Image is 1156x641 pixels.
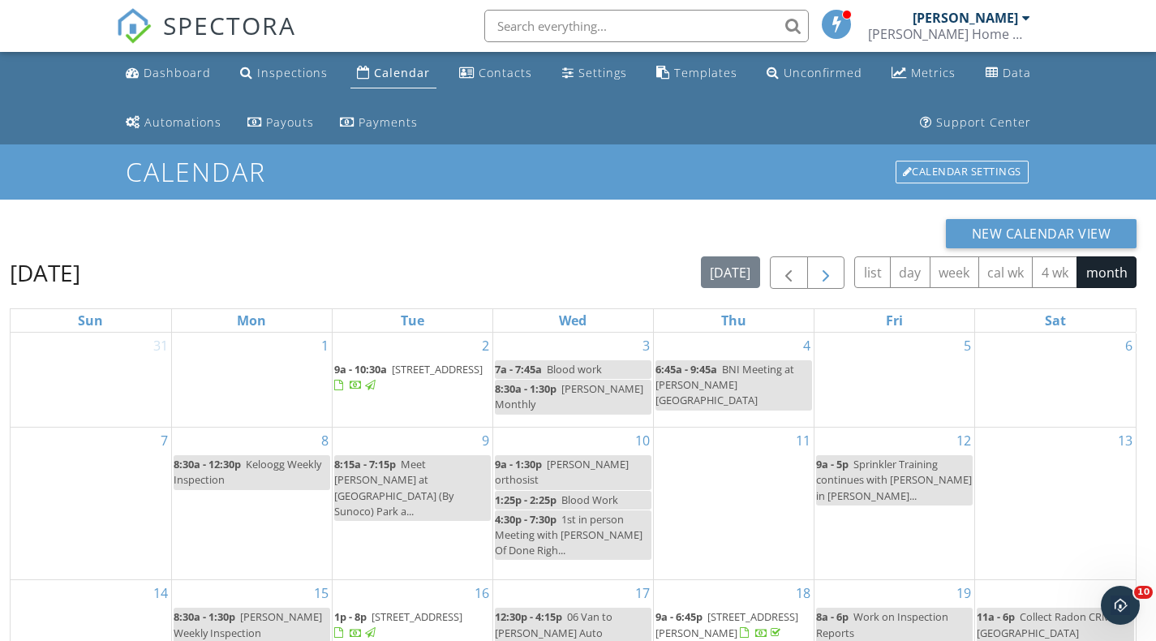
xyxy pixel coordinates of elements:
[655,609,798,639] a: 9a - 6:45p [STREET_ADDRESS][PERSON_NAME]
[760,58,869,88] a: Unconfirmed
[547,362,602,376] span: Blood work
[11,428,171,580] td: Go to September 7, 2025
[632,428,653,454] a: Go to September 10, 2025
[1134,586,1153,599] span: 10
[632,580,653,606] a: Go to September 17, 2025
[1003,65,1031,80] div: Data
[332,428,492,580] td: Go to September 9, 2025
[495,457,542,471] span: 9a - 1:30p
[770,256,808,290] button: Previous month
[174,609,322,639] span: [PERSON_NAME] Weekly Inspection
[479,65,532,80] div: Contacts
[495,512,557,527] span: 4:30p - 7:30p
[883,309,906,332] a: Friday
[953,580,974,606] a: Go to September 19, 2025
[495,512,642,557] span: 1st in person Meeting with [PERSON_NAME] Of Done Righ...
[398,309,428,332] a: Tuesday
[495,493,557,507] span: 1:25p - 2:25p
[1115,428,1136,454] a: Go to September 13, 2025
[890,256,930,288] button: day
[11,333,171,428] td: Go to August 31, 2025
[556,309,590,332] a: Wednesday
[1122,333,1136,359] a: Go to September 6, 2025
[453,58,539,88] a: Contacts
[556,58,634,88] a: Settings
[241,108,320,138] a: Payouts
[334,362,387,376] span: 9a - 10:30a
[946,219,1137,248] button: New Calendar View
[816,609,948,639] span: Work on Inspection Reports
[975,333,1136,428] td: Go to September 6, 2025
[495,457,629,487] span: [PERSON_NAME] orthosist
[639,333,653,359] a: Go to September 3, 2025
[807,256,845,290] button: Next month
[654,333,814,428] td: Go to September 4, 2025
[150,580,171,606] a: Go to September 14, 2025
[144,65,211,80] div: Dashboard
[936,114,1031,130] div: Support Center
[266,114,314,130] div: Payouts
[793,428,814,454] a: Go to September 11, 2025
[492,333,653,428] td: Go to September 3, 2025
[701,256,760,288] button: [DATE]
[913,10,1018,26] div: [PERSON_NAME]
[816,457,972,502] span: Sprinkler Training continues with [PERSON_NAME] in [PERSON_NAME]...
[578,65,627,80] div: Settings
[144,114,221,130] div: Automations
[334,609,462,639] a: 1p - 8p [STREET_ADDRESS]
[814,333,975,428] td: Go to September 5, 2025
[885,58,962,88] a: Metrics
[479,333,492,359] a: Go to September 2, 2025
[471,580,492,606] a: Go to September 16, 2025
[977,609,1123,639] span: Collect Radon CRM in [GEOGRAPHIC_DATA]
[372,609,462,624] span: [STREET_ADDRESS]
[119,108,228,138] a: Automations (Basic)
[655,609,798,639] span: [STREET_ADDRESS][PERSON_NAME]
[119,58,217,88] a: Dashboard
[868,26,1030,42] div: Barclay Home & Building Inspections LLC
[116,8,152,44] img: The Best Home Inspection Software - Spectora
[784,65,862,80] div: Unconfirmed
[234,309,269,332] a: Monday
[1076,256,1137,288] button: month
[913,108,1038,138] a: Support Center
[171,333,332,428] td: Go to September 1, 2025
[492,428,653,580] td: Go to September 10, 2025
[150,333,171,359] a: Go to August 31, 2025
[1115,580,1136,606] a: Go to September 20, 2025
[655,362,717,376] span: 6:45a - 9:45a
[257,65,328,80] div: Inspections
[650,58,744,88] a: Templates
[654,428,814,580] td: Go to September 11, 2025
[374,65,430,80] div: Calendar
[174,609,235,624] span: 8:30a - 1:30p
[116,22,296,56] a: SPECTORA
[334,457,396,471] span: 8:15a - 7:15p
[495,362,542,376] span: 7a - 7:45a
[896,161,1029,183] div: Calendar Settings
[334,457,453,518] span: Meet [PERSON_NAME] at [GEOGRAPHIC_DATA] (By Sunoco) Park a...
[10,256,80,289] h2: [DATE]
[561,493,618,507] span: Blood Work
[1101,586,1140,625] iframe: Intercom live chat
[793,580,814,606] a: Go to September 18, 2025
[977,609,1015,624] span: 11a - 6p
[174,457,321,487] span: Keloogg Weekly Inspection
[953,428,974,454] a: Go to September 12, 2025
[157,428,171,454] a: Go to September 7, 2025
[718,309,750,332] a: Thursday
[126,157,1029,186] h1: Calendar
[75,309,106,332] a: Sunday
[332,333,492,428] td: Go to September 2, 2025
[495,609,562,624] span: 12:30p - 4:15p
[163,8,296,42] span: SPECTORA
[174,457,241,471] span: 8:30a - 12:30p
[854,256,891,288] button: list
[495,381,557,396] span: 8:30a - 1:30p
[318,333,332,359] a: Go to September 1, 2025
[814,428,975,580] td: Go to September 12, 2025
[350,58,436,88] a: Calendar
[484,10,809,42] input: Search everything...
[334,362,483,392] a: 9a - 10:30a [STREET_ADDRESS]
[911,65,956,80] div: Metrics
